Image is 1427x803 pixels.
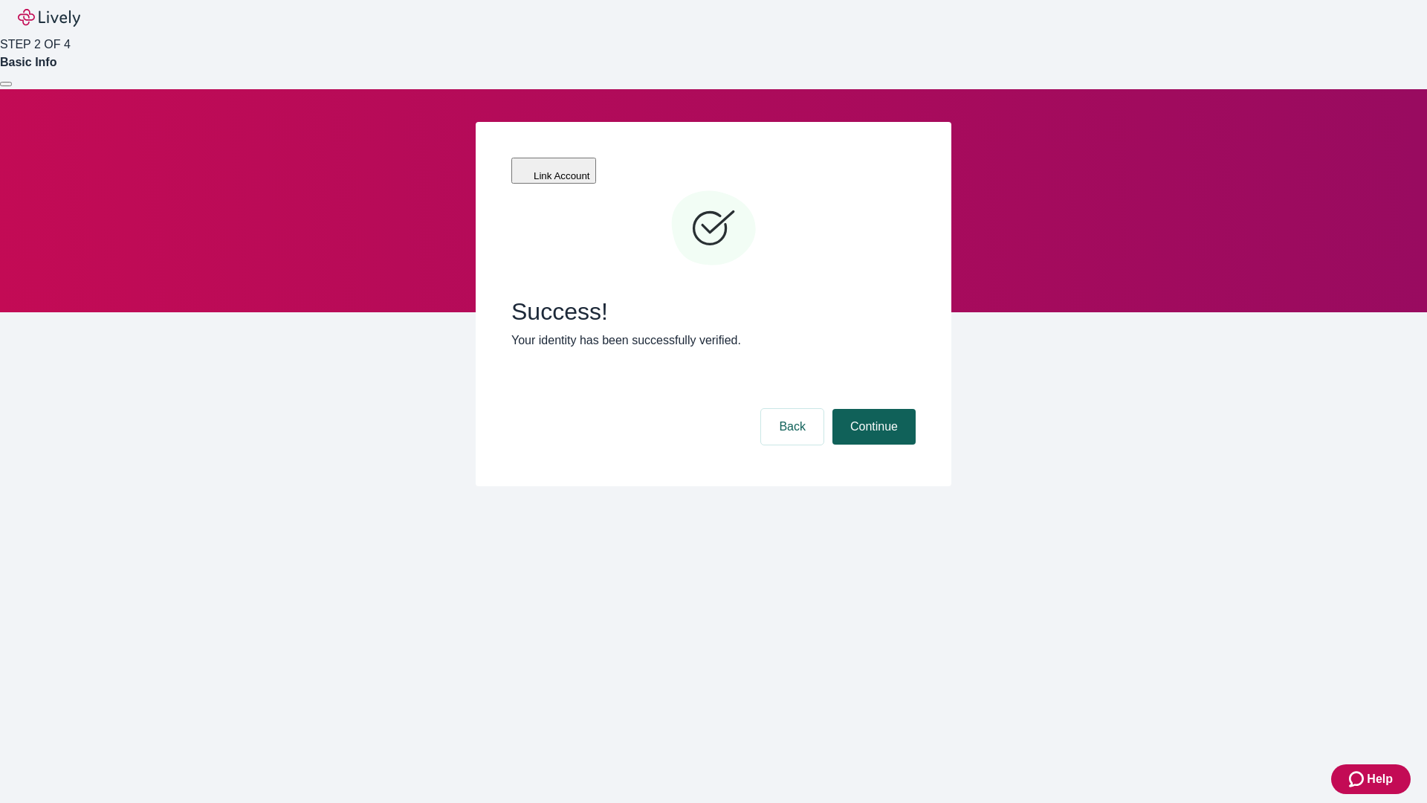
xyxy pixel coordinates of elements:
button: Back [761,409,823,445]
button: Continue [832,409,916,445]
button: Link Account [511,158,596,184]
svg: Zendesk support icon [1349,770,1367,788]
span: Help [1367,770,1393,788]
span: Success! [511,297,916,326]
button: Zendesk support iconHelp [1331,764,1411,794]
svg: Checkmark icon [669,184,758,274]
p: Your identity has been successfully verified. [511,332,916,349]
img: Lively [18,9,80,27]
